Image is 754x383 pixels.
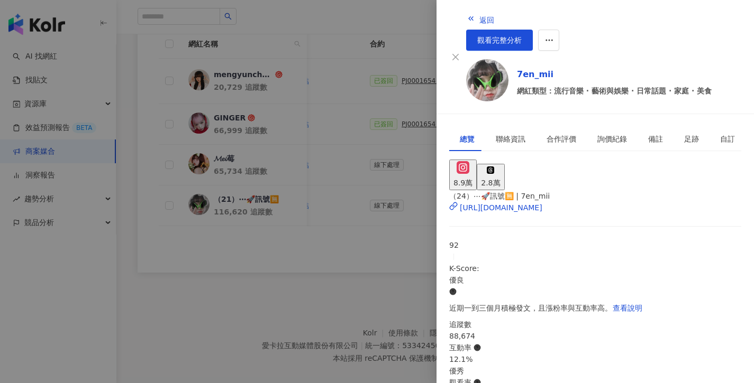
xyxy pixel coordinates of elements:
[449,330,741,342] div: 88,674
[449,160,477,190] button: 8.9萬
[449,342,741,353] div: 互動率
[466,8,495,30] button: 返回
[449,319,741,330] div: 追蹤數
[449,297,741,319] div: 近期一到三個月積極發文，且漲粉率與互動率高。
[479,16,494,24] span: 返回
[481,177,500,189] div: 2.8萬
[517,68,712,81] a: 7en_mii
[449,202,741,213] a: [URL][DOMAIN_NAME]
[449,365,741,377] div: 優秀
[451,53,460,61] span: close
[517,85,712,97] span: 網紅類型：流行音樂 · 藝術與娛樂 · 日常話題 · 家庭 · 美食
[466,59,508,105] a: KOL Avatar
[496,133,525,145] div: 聯絡資訊
[684,133,699,145] div: 足跡
[460,133,475,145] div: 總覽
[449,51,462,63] button: Close
[613,304,642,312] span: 查看說明
[449,192,550,200] span: （24）⋯🚀訊號🈚️ | 7en_mii
[612,297,643,319] button: 查看說明
[720,133,735,145] div: 自訂
[449,353,741,365] div: 12.1%
[449,274,741,286] div: 優良
[466,30,533,51] a: 觀看完整分析
[449,239,741,251] div: 92
[477,164,504,190] button: 2.8萬
[597,133,627,145] div: 詢價紀錄
[453,177,473,189] div: 8.9萬
[648,133,663,145] div: 備註
[460,202,542,213] div: [URL][DOMAIN_NAME]
[466,59,508,101] img: KOL Avatar
[449,263,741,297] div: K-Score :
[477,36,522,44] span: 觀看完整分析
[547,133,576,145] div: 合作評價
